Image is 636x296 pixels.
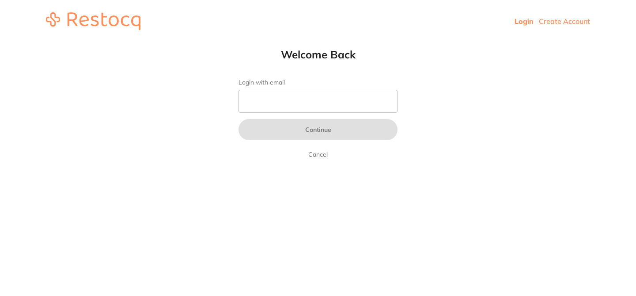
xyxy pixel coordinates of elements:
a: Login [515,17,534,26]
a: Cancel [307,149,329,160]
img: restocq_logo.svg [46,12,140,30]
h1: Welcome Back [221,48,415,61]
label: Login with email [238,79,397,86]
button: Continue [238,119,397,140]
a: Create Account [539,17,590,26]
